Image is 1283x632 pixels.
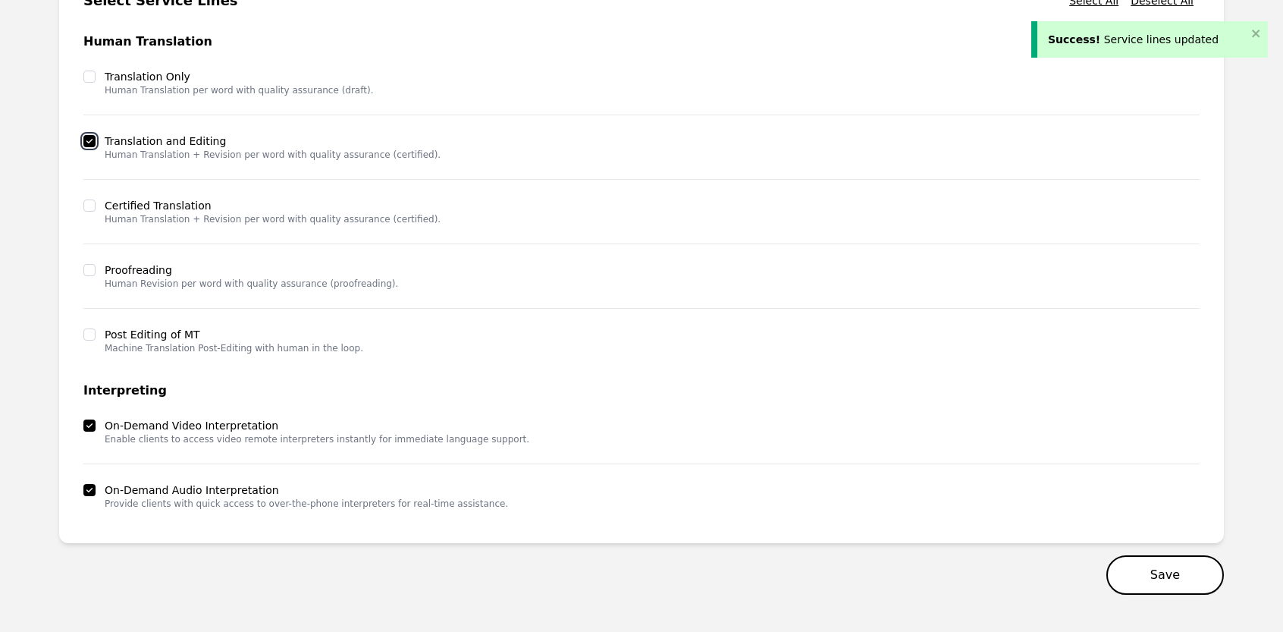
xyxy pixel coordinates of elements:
[1251,27,1262,39] button: close
[105,327,363,342] label: Post Editing of MT
[105,418,529,433] label: On-Demand Video Interpretation
[105,213,441,225] p: Human Translation + Revision per word with quality assurance (certified).
[105,483,508,498] label: On-Demand Audio Interpretation
[105,69,373,84] label: Translation Only
[105,278,398,290] p: Human Revision per word with quality assurance (proofreading).
[105,84,373,96] p: Human Translation per word with quality assurance (draft).
[105,149,441,161] p: Human Translation + Revision per word with quality assurance (certified).
[1106,555,1224,595] button: Save
[105,263,398,278] label: Proofreading
[105,342,363,354] p: Machine Translation Post-Editing with human in the loop.
[1048,32,1247,47] div: Service lines updated
[105,498,508,510] p: Provide clients with quick access to over-the-phone interpreters for real-time assistance.
[1048,33,1100,46] span: Success!
[105,134,441,149] label: Translation and Editing
[83,33,1200,51] h3: Human Translation
[83,382,1200,400] h3: Interpreting
[105,433,529,445] p: Enable clients to access video remote interpreters instantly for immediate language support.
[105,198,441,213] label: Certified Translation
